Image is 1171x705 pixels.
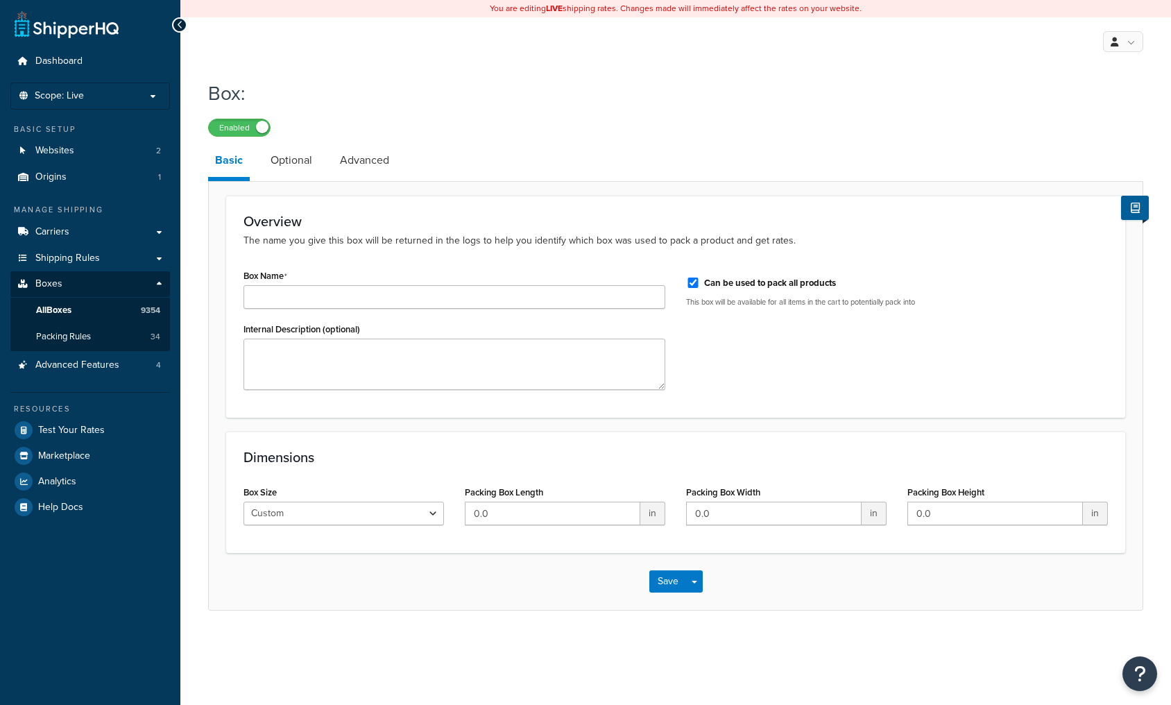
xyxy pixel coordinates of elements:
a: Help Docs [10,495,170,520]
label: Packing Box Width [686,487,760,498]
span: Marketplace [38,450,90,462]
span: in [640,502,665,525]
a: Shipping Rules [10,246,170,271]
label: Internal Description (optional) [243,324,360,334]
button: Show Help Docs [1121,196,1149,220]
span: Packing Rules [36,331,91,343]
span: 2 [156,145,161,157]
div: Basic Setup [10,124,170,135]
span: Scope: Live [35,90,84,102]
span: 1 [158,171,161,183]
span: 34 [151,331,160,343]
label: Enabled [209,119,270,136]
span: Help Docs [38,502,83,513]
label: Can be used to pack all products [704,277,836,289]
p: This box will be available for all items in the cart to potentially pack into [686,297,1108,307]
span: 9354 [141,305,160,316]
div: Resources [10,403,170,415]
li: Origins [10,164,170,190]
span: 4 [156,359,161,371]
span: Websites [35,145,74,157]
h3: Dimensions [243,450,1108,465]
span: Boxes [35,278,62,290]
span: Test Your Rates [38,425,105,436]
a: Marketplace [10,443,170,468]
div: Manage Shipping [10,204,170,216]
b: LIVE [546,2,563,15]
li: Packing Rules [10,324,170,350]
a: Origins1 [10,164,170,190]
a: AllBoxes9354 [10,298,170,323]
span: in [862,502,887,525]
span: in [1083,502,1108,525]
a: Websites2 [10,138,170,164]
a: Optional [264,144,319,177]
a: Analytics [10,469,170,494]
li: Boxes [10,271,170,350]
a: Dashboard [10,49,170,74]
label: Box Size [243,487,277,498]
li: Advanced Features [10,352,170,378]
li: Websites [10,138,170,164]
span: Dashboard [35,56,83,67]
button: Open Resource Center [1122,656,1157,691]
h3: Overview [243,214,1108,229]
span: All Boxes [36,305,71,316]
h1: Box: [208,80,1126,107]
span: Origins [35,171,67,183]
a: Advanced [333,144,396,177]
a: Basic [208,144,250,181]
span: Shipping Rules [35,253,100,264]
label: Packing Box Length [465,487,543,498]
a: Packing Rules34 [10,324,170,350]
span: Analytics [38,476,76,488]
span: Carriers [35,226,69,238]
label: Packing Box Height [907,487,984,498]
a: Carriers [10,219,170,245]
a: Advanced Features4 [10,352,170,378]
button: Save [649,570,687,593]
a: Boxes [10,271,170,297]
span: Advanced Features [35,359,119,371]
a: Test Your Rates [10,418,170,443]
label: Box Name [243,271,287,282]
p: The name you give this box will be returned in the logs to help you identify which box was used t... [243,233,1108,248]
